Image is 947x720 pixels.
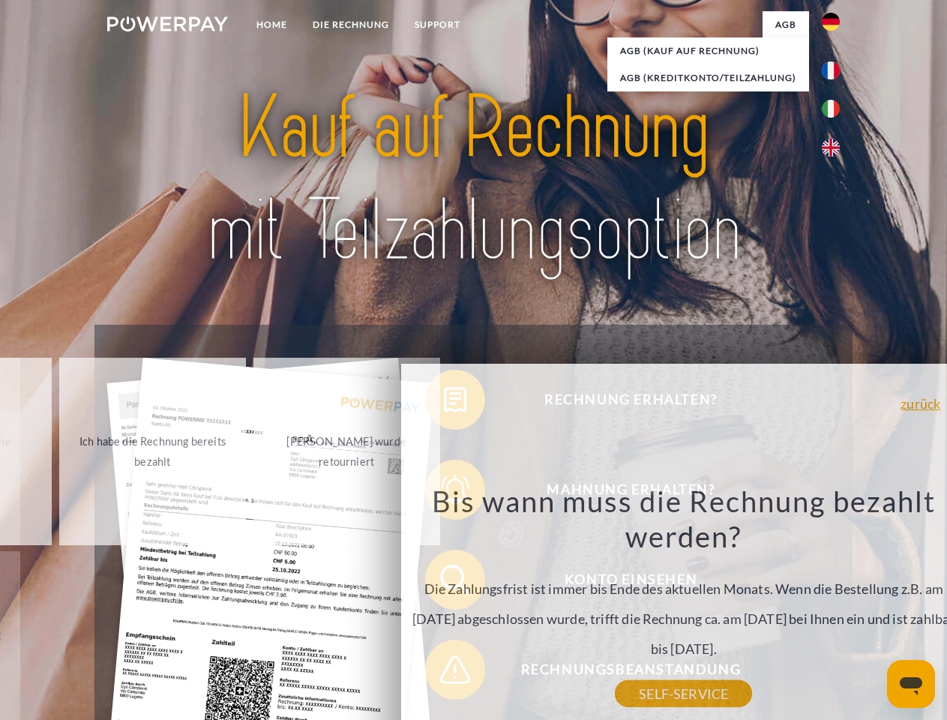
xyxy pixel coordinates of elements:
iframe: Schaltfläche zum Öffnen des Messaging-Fensters [887,660,935,708]
a: AGB (Kauf auf Rechnung) [607,37,809,64]
a: SELF-SERVICE [615,680,752,707]
img: it [822,100,840,118]
a: zurück [901,397,940,410]
div: Ich habe die Rechnung bereits bezahlt [68,431,237,472]
a: SUPPORT [402,11,473,38]
a: Home [244,11,300,38]
img: en [822,139,840,157]
div: [PERSON_NAME] wurde retourniert [262,431,431,472]
a: agb [763,11,809,38]
a: AGB (Kreditkonto/Teilzahlung) [607,64,809,91]
a: DIE RECHNUNG [300,11,402,38]
img: title-powerpay_de.svg [143,72,804,287]
img: de [822,13,840,31]
img: fr [822,61,840,79]
img: logo-powerpay-white.svg [107,16,228,31]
